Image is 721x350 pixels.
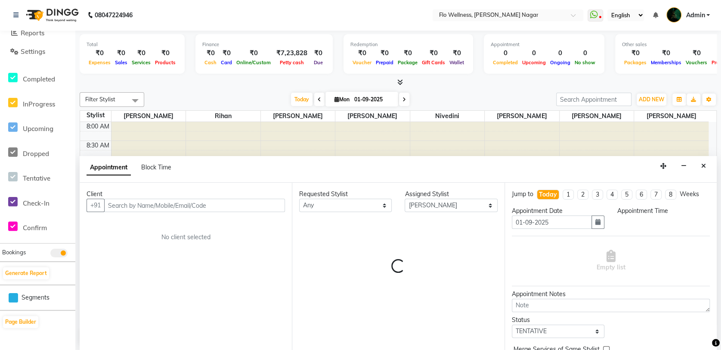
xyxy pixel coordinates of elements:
[85,96,115,103] span: Filter Stylist
[485,111,559,122] span: [PERSON_NAME]
[420,48,447,58] div: ₹0
[202,59,219,66] span: Cash
[153,48,178,58] div: ₹0
[592,190,603,200] li: 3
[23,150,49,158] span: Dropped
[335,111,410,122] span: [PERSON_NAME]
[607,190,618,200] li: 4
[396,48,420,58] div: ₹0
[202,48,219,58] div: ₹0
[87,190,285,199] div: Client
[666,7,681,22] img: Admin
[234,48,273,58] div: ₹0
[560,111,634,122] span: [PERSON_NAME]
[23,174,50,182] span: Tentative
[622,48,649,58] div: ₹0
[447,59,466,66] span: Wallet
[420,59,447,66] span: Gift Cards
[650,190,662,200] li: 7
[23,224,47,232] span: Confirm
[87,59,113,66] span: Expenses
[617,206,710,216] div: Appointment Time
[87,160,131,175] span: Appointment
[548,59,572,66] span: Ongoing
[85,122,111,131] div: 8:00 AM
[23,125,53,133] span: Upcoming
[2,47,73,57] a: Settings
[572,59,597,66] span: No show
[23,199,50,207] span: Check-In
[202,41,326,48] div: Finance
[219,48,234,58] div: ₹0
[21,29,44,37] span: Reports
[352,93,395,106] input: 2025-09-01
[2,28,73,38] a: Reports
[491,48,520,58] div: 0
[22,3,81,27] img: logo
[278,59,306,66] span: Petty cash
[596,250,625,272] span: Empty list
[520,59,548,66] span: Upcoming
[234,59,273,66] span: Online/Custom
[111,111,186,122] span: [PERSON_NAME]
[405,190,497,199] div: Assigned Stylist
[684,48,709,58] div: ₹0
[85,141,111,150] div: 8:30 AM
[577,190,588,200] li: 2
[350,59,374,66] span: Voucher
[539,190,557,199] div: Today
[512,190,533,199] div: Jump to
[21,47,45,56] span: Settings
[87,48,113,58] div: ₹0
[563,190,574,200] li: 1
[2,249,26,256] span: Bookings
[622,59,649,66] span: Packages
[350,41,466,48] div: Redemption
[491,59,520,66] span: Completed
[107,233,264,242] div: No client selected
[3,316,38,328] button: Page Builder
[273,48,311,58] div: ₹7,23,828
[95,3,133,27] b: 08047224946
[374,48,396,58] div: ₹0
[410,111,485,122] span: Nivedini
[556,93,631,106] input: Search Appointment
[153,59,178,66] span: Products
[219,59,234,66] span: Card
[350,48,374,58] div: ₹0
[113,59,130,66] span: Sales
[130,48,153,58] div: ₹0
[680,190,699,199] div: Weeks
[649,48,684,58] div: ₹0
[512,206,604,216] div: Appointment Date
[621,190,632,200] li: 5
[649,59,684,66] span: Memberships
[686,11,705,20] span: Admin
[87,199,105,212] button: +91
[512,290,710,299] div: Appointment Notes
[665,190,676,200] li: 8
[684,59,709,66] span: Vouchers
[636,190,647,200] li: 6
[512,216,592,229] input: yyyy-mm-dd
[299,190,392,199] div: Requested Stylist
[80,111,111,120] div: Stylist
[3,267,49,279] button: Generate Report
[637,94,666,106] button: ADD NEW
[697,159,710,173] button: Close
[87,41,178,48] div: Total
[548,48,572,58] div: 0
[520,48,548,58] div: 0
[447,48,466,58] div: ₹0
[491,41,597,48] div: Appointment
[512,316,604,325] div: Status
[104,199,285,212] input: Search by Name/Mobile/Email/Code
[23,100,55,108] span: InProgress
[141,163,171,171] span: Block Time
[311,48,326,58] div: ₹0
[639,96,664,103] span: ADD NEW
[186,111,260,122] span: Rihan
[634,111,709,122] span: [PERSON_NAME]
[291,93,313,106] span: Today
[312,59,325,66] span: Due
